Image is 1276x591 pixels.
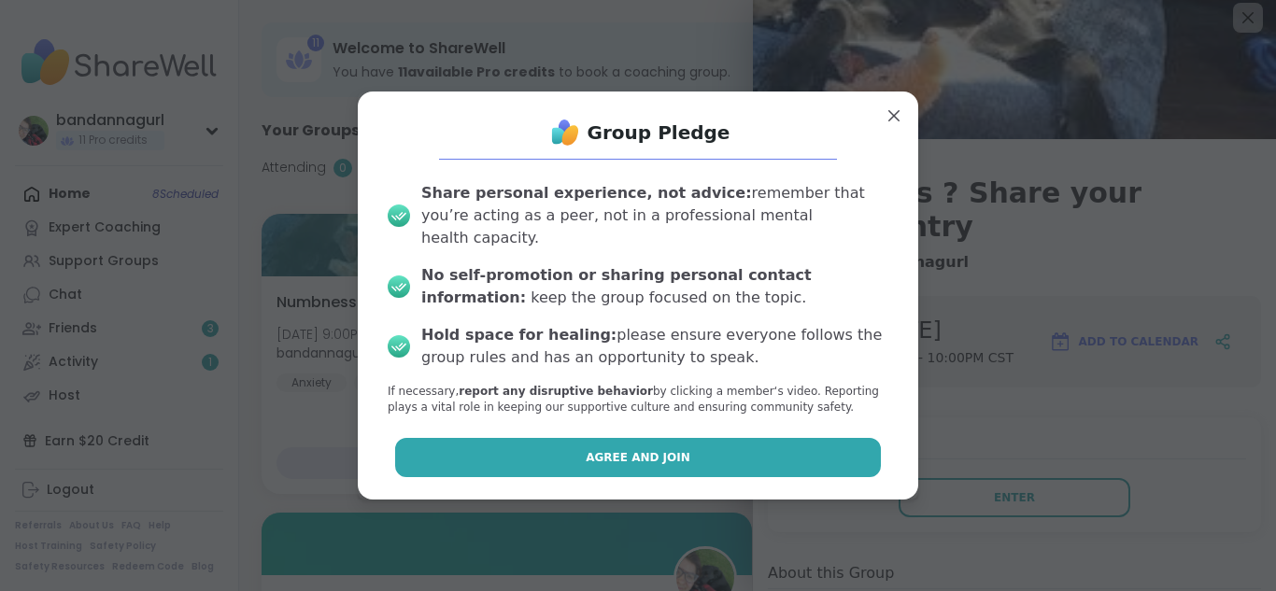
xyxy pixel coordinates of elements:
[459,385,653,398] b: report any disruptive behavior
[388,384,888,415] p: If necessary, by clicking a member‘s video. Reporting plays a vital role in keeping our supportiv...
[421,324,888,369] div: please ensure everyone follows the group rules and has an opportunity to speak.
[588,120,730,146] h1: Group Pledge
[421,326,617,344] b: Hold space for healing:
[395,438,882,477] button: Agree and Join
[421,266,812,306] b: No self-promotion or sharing personal contact information:
[586,449,690,466] span: Agree and Join
[421,182,888,249] div: remember that you’re acting as a peer, not in a professional mental health capacity.
[421,264,888,309] div: keep the group focused on the topic.
[421,184,752,202] b: Share personal experience, not advice:
[546,114,584,151] img: ShareWell Logo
